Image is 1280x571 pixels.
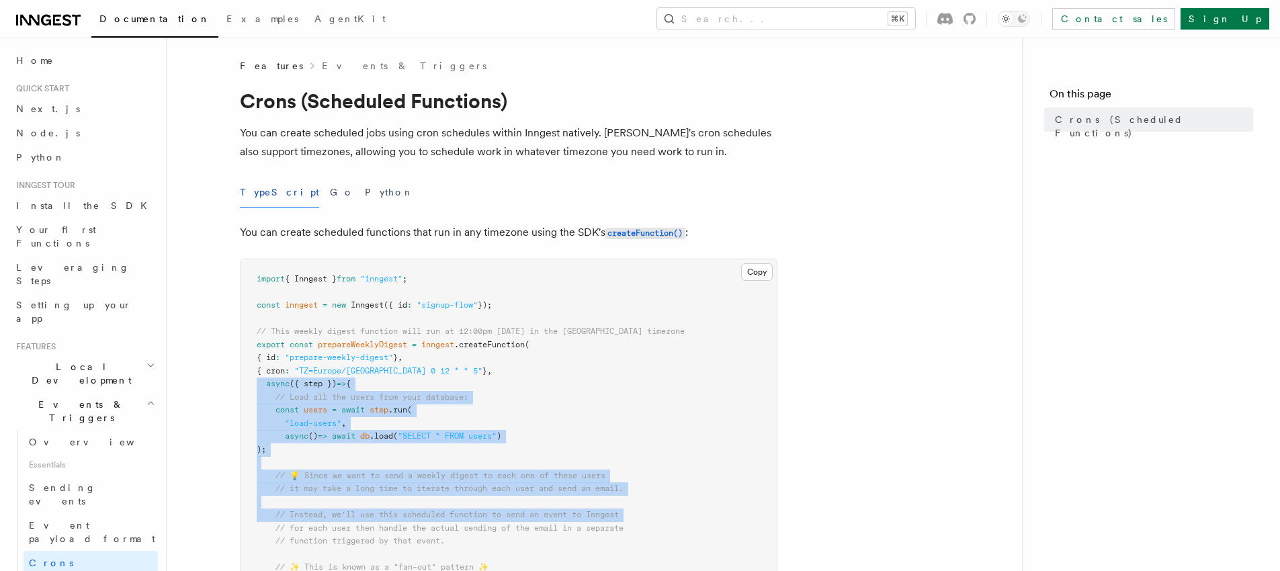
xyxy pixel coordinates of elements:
[294,366,482,376] span: "TZ=Europe/[GEOGRAPHIC_DATA] 0 12 * * 5"
[285,274,337,283] span: { Inngest }
[275,471,605,480] span: // 💡 Since we want to send a weekly digest to each one of these users
[11,341,56,352] span: Features
[478,300,492,310] span: });
[285,300,318,310] span: inngest
[323,300,327,310] span: =
[275,484,624,493] span: // it may take a long time to iterate through each user and send an email.
[29,482,96,507] span: Sending events
[16,103,80,114] span: Next.js
[318,431,327,441] span: =>
[275,523,624,533] span: // for each user then handle the actual sending of the email in a separate
[275,536,445,545] span: // function triggered by that event.
[16,200,155,211] span: Install the SDK
[275,405,299,414] span: const
[360,274,402,283] span: "inngest"
[240,124,777,161] p: You can create scheduled jobs using cron schedules within Inngest natively. [PERSON_NAME]'s cron ...
[16,128,80,138] span: Node.js
[275,392,468,402] span: // Load all the users from your database:
[11,193,158,218] a: Install the SDK
[257,326,685,336] span: // This weekly digest function will run at 12:00pm [DATE] in the [GEOGRAPHIC_DATA] timezone
[497,431,501,441] span: )
[398,431,497,441] span: "SELECT * FROM users"
[402,274,407,283] span: ;
[285,419,341,428] span: "load-users"
[393,431,398,441] span: (
[388,405,407,414] span: .run
[330,177,354,208] button: Go
[11,121,158,145] a: Node.js
[11,398,146,425] span: Events & Triggers
[240,89,777,113] h1: Crons (Scheduled Functions)
[370,431,393,441] span: .load
[240,177,319,208] button: TypeScript
[16,152,65,163] span: Python
[605,228,685,239] code: createFunction()
[16,54,54,67] span: Home
[29,520,155,544] span: Event payload format
[605,226,685,238] a: createFunction()
[257,340,285,349] span: export
[1181,8,1269,30] a: Sign Up
[99,13,210,24] span: Documentation
[11,218,158,255] a: Your first Functions
[1055,113,1253,140] span: Crons (Scheduled Functions)
[454,340,525,349] span: .createFunction
[741,263,773,281] button: Copy
[306,4,394,36] a: AgentKit
[337,379,346,388] span: =>
[393,353,398,362] span: }
[16,262,130,286] span: Leveraging Steps
[322,59,486,73] a: Events & Triggers
[412,340,417,349] span: =
[11,180,75,191] span: Inngest tour
[11,83,69,94] span: Quick start
[11,48,158,73] a: Home
[332,431,355,441] span: await
[257,445,266,454] span: );
[360,431,370,441] span: db
[337,274,355,283] span: from
[407,300,412,310] span: :
[24,476,158,513] a: Sending events
[1052,8,1175,30] a: Contact sales
[11,293,158,331] a: Setting up your app
[482,366,487,376] span: }
[314,13,386,24] span: AgentKit
[285,431,308,441] span: async
[341,419,346,428] span: ,
[351,300,384,310] span: Inngest
[24,513,158,551] a: Event payload format
[285,366,290,376] span: :
[998,11,1030,27] button: Toggle dark mode
[407,405,412,414] span: (
[285,353,393,362] span: "prepare-weekly-digest"
[525,340,529,349] span: (
[370,405,388,414] span: step
[365,177,414,208] button: Python
[218,4,306,36] a: Examples
[11,255,158,293] a: Leveraging Steps
[290,379,337,388] span: ({ step })
[257,300,280,310] span: const
[398,353,402,362] span: ,
[257,353,275,362] span: { id
[332,405,337,414] span: =
[240,223,777,243] p: You can create scheduled functions that run in any timezone using the SDK's :
[24,454,158,476] span: Essentials
[421,340,454,349] span: inngest
[29,437,167,447] span: Overview
[346,379,351,388] span: {
[29,558,73,568] span: Crons
[11,355,158,392] button: Local Development
[11,145,158,169] a: Python
[888,12,907,26] kbd: ⌘K
[304,405,327,414] span: users
[16,300,132,324] span: Setting up your app
[91,4,218,38] a: Documentation
[487,366,492,376] span: ,
[341,405,365,414] span: await
[417,300,478,310] span: "signup-flow"
[657,8,915,30] button: Search...⌘K
[308,431,318,441] span: ()
[257,274,285,283] span: import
